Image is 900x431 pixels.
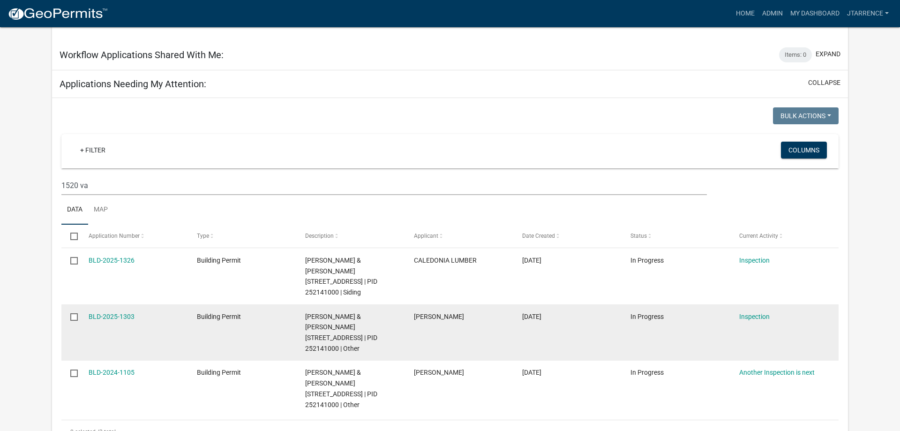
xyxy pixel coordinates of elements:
[739,369,815,376] a: Another Inspection is next
[522,313,541,320] span: 08/07/2025
[305,233,334,239] span: Description
[843,5,892,23] a: jtarrence
[61,195,88,225] a: Data
[89,233,140,239] span: Application Number
[79,225,187,247] datatable-header-cell: Application Number
[414,369,464,376] span: Tim R Benson
[405,225,513,247] datatable-header-cell: Applicant
[630,313,664,320] span: In Progress
[296,225,405,247] datatable-header-cell: Description
[414,233,438,239] span: Applicant
[88,195,113,225] a: Map
[305,257,377,296] span: JENSEN, JEFFREY & SANDRA 1520 VALLEY LN, Houston County | PID 252141000 | Siding
[758,5,787,23] a: Admin
[197,313,241,320] span: Building Permit
[781,142,827,159] button: Columns
[522,369,541,376] span: 07/31/2024
[522,233,555,239] span: Date Created
[197,257,241,264] span: Building Permit
[739,313,770,320] a: Inspection
[305,369,377,408] span: JENSEN,JEFFREY N & SANDRA K 1520 VALLEY LN, Houston County | PID 252141000 | Other
[730,225,839,247] datatable-header-cell: Current Activity
[816,49,840,59] button: expand
[61,225,79,247] datatable-header-cell: Select
[61,176,707,195] input: Search for applications
[513,225,622,247] datatable-header-cell: Date Created
[779,47,812,62] div: Items: 0
[60,78,206,90] h5: Applications Needing My Attention:
[732,5,758,23] a: Home
[89,369,135,376] a: BLD-2024-1105
[414,257,477,264] span: CALEDONIA LUMBER
[808,78,840,88] button: collapse
[630,257,664,264] span: In Progress
[197,369,241,376] span: Building Permit
[197,233,209,239] span: Type
[773,107,839,124] button: Bulk Actions
[787,5,843,23] a: My Dashboard
[739,257,770,264] a: Inspection
[739,233,778,239] span: Current Activity
[630,233,647,239] span: Status
[89,257,135,264] a: BLD-2025-1326
[60,49,224,60] h5: Workflow Applications Shared With Me:
[89,313,135,320] a: BLD-2025-1303
[522,257,541,264] span: 09/09/2025
[73,142,113,159] a: + Filter
[305,313,377,352] span: JENSEN, JEFFREY & SANDRA 1520 VALLEY LN, Houston County | PID 252141000 | Other
[630,369,664,376] span: In Progress
[188,225,296,247] datatable-header-cell: Type
[414,313,464,320] span: Sarah Larson
[622,225,730,247] datatable-header-cell: Status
